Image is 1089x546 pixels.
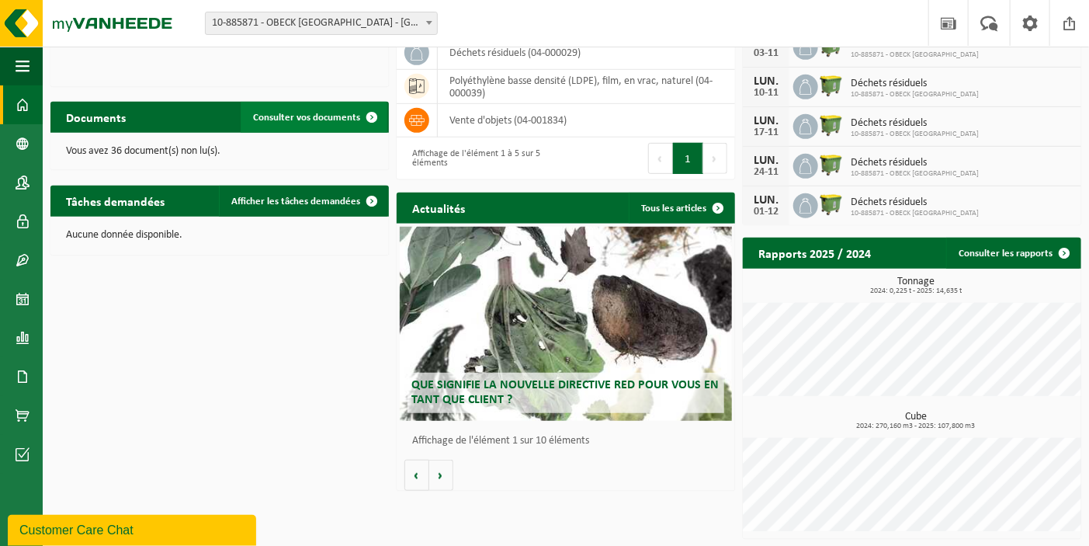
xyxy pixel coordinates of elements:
[851,157,979,169] span: Déchets résiduels
[751,287,1081,295] span: 2024: 0,225 t - 2025: 14,635 t
[206,12,437,34] span: 10-885871 - OBECK BELGIUM - GHISLENGHIEN
[851,117,979,130] span: Déchets résiduels
[438,37,735,70] td: déchets résiduels (04-000029)
[438,104,735,137] td: vente d'objets (04-001834)
[743,238,886,268] h2: Rapports 2025 / 2024
[818,191,844,217] img: WB-1100-HPE-GN-50
[404,141,558,176] div: Affichage de l'élément 1 à 5 sur 5 éléments
[818,72,844,99] img: WB-1100-HPE-GN-50
[397,193,480,223] h2: Actualités
[400,227,731,421] a: Que signifie la nouvelle directive RED pour vous en tant que client ?
[253,113,360,123] span: Consulter vos documents
[851,78,979,90] span: Déchets résiduels
[205,12,438,35] span: 10-885871 - OBECK BELGIUM - GHISLENGHIEN
[8,512,259,546] iframe: chat widget
[851,169,979,179] span: 10-885871 - OBECK [GEOGRAPHIC_DATA]
[751,75,782,88] div: LUN.
[751,167,782,178] div: 24-11
[241,102,387,133] a: Consulter vos documents
[438,70,735,104] td: polyéthylène basse densité (LDPE), film, en vrac, naturel (04-000039)
[751,423,1081,430] span: 2024: 270,160 m3 - 2025: 107,800 m3
[412,436,727,447] p: Affichage de l'élément 1 sur 10 éléments
[751,127,782,138] div: 17-11
[751,207,782,217] div: 01-12
[946,238,1080,269] a: Consulter les rapports
[231,196,360,207] span: Afficher les tâches demandées
[851,130,979,139] span: 10-885871 - OBECK [GEOGRAPHIC_DATA]
[50,102,141,132] h2: Documents
[851,90,979,99] span: 10-885871 - OBECK [GEOGRAPHIC_DATA]
[851,50,979,60] span: 10-885871 - OBECK [GEOGRAPHIC_DATA]
[629,193,734,224] a: Tous les articles
[50,186,180,216] h2: Tâches demandées
[751,194,782,207] div: LUN.
[404,460,429,491] button: Vorige
[66,230,373,241] p: Aucune donnée disponible.
[411,379,719,406] span: Que signifie la nouvelle directive RED pour vous en tant que client ?
[851,209,979,218] span: 10-885871 - OBECK [GEOGRAPHIC_DATA]
[751,48,782,59] div: 03-11
[673,143,703,174] button: 1
[751,412,1081,430] h3: Cube
[429,460,453,491] button: Volgende
[751,88,782,99] div: 10-11
[703,143,727,174] button: Next
[818,151,844,178] img: WB-1100-HPE-GN-50
[219,186,387,217] a: Afficher les tâches demandées
[851,196,979,209] span: Déchets résiduels
[751,115,782,127] div: LUN.
[648,143,673,174] button: Previous
[751,155,782,167] div: LUN.
[66,146,373,157] p: Vous avez 36 document(s) non lu(s).
[751,276,1081,295] h3: Tonnage
[818,112,844,138] img: WB-1100-HPE-GN-50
